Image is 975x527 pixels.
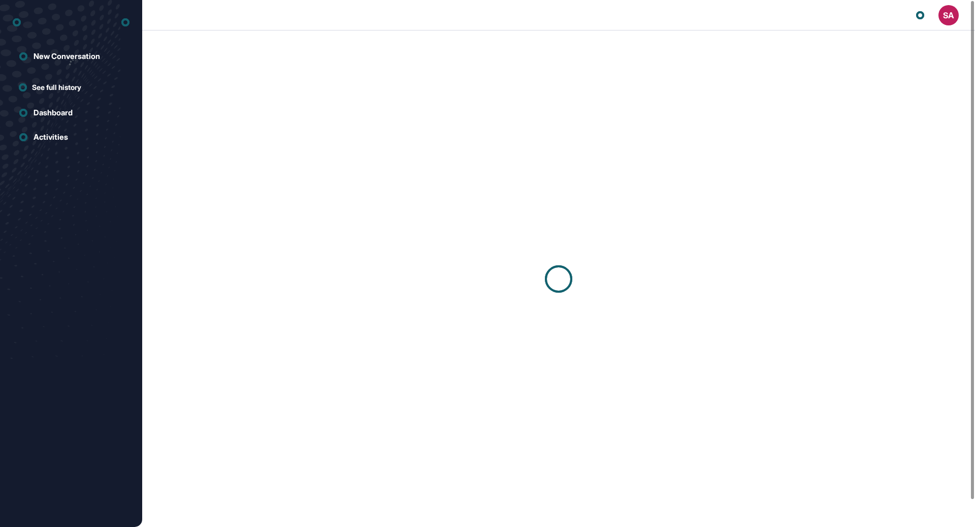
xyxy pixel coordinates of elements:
[13,46,129,67] a: New Conversation
[13,103,129,123] a: Dashboard
[19,82,129,92] a: See full history
[32,82,81,92] span: See full history
[13,14,21,30] div: entrapeer-logo
[34,108,73,117] div: Dashboard
[938,5,959,25] button: SA
[13,127,129,147] a: Activities
[34,52,100,61] div: New Conversation
[34,133,68,142] div: Activities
